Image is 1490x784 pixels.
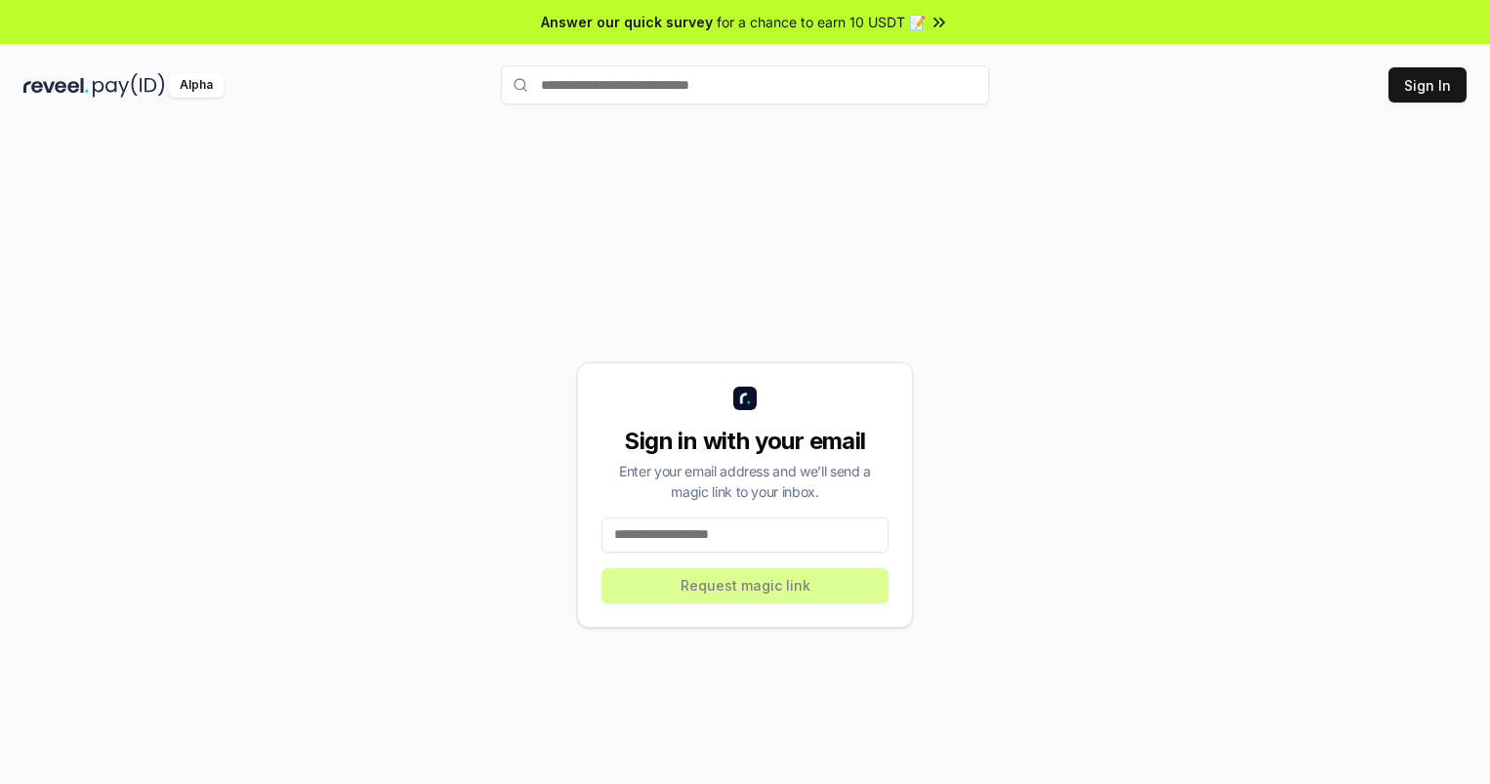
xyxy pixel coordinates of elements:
div: Enter your email address and we’ll send a magic link to your inbox. [601,461,889,502]
div: Sign in with your email [601,426,889,457]
img: pay_id [93,73,165,98]
span: Answer our quick survey [541,12,713,32]
img: reveel_dark [23,73,89,98]
button: Sign In [1388,67,1467,103]
div: Alpha [169,73,224,98]
img: logo_small [733,387,757,410]
span: for a chance to earn 10 USDT 📝 [717,12,926,32]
